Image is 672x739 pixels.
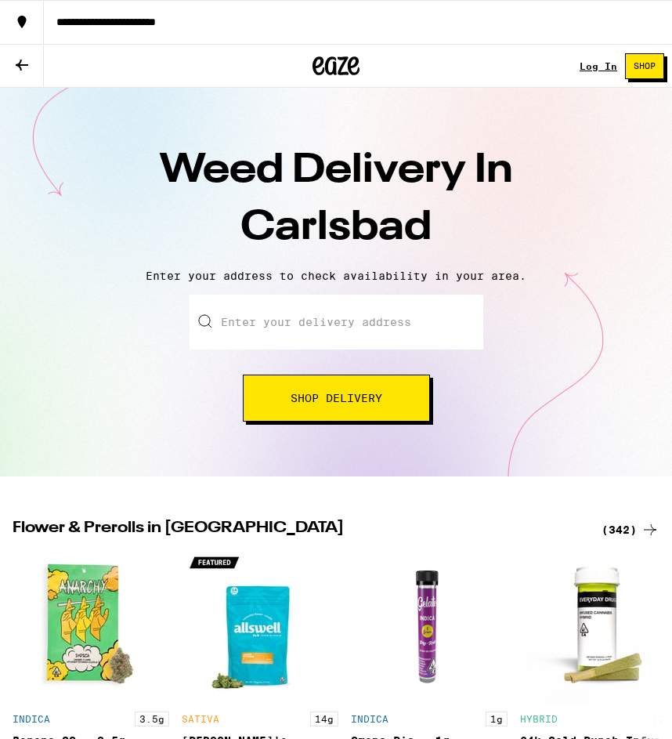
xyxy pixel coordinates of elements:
p: HYBRID [520,714,558,724]
span: Shop [634,62,656,71]
p: INDICA [351,714,388,724]
a: (342) [602,520,659,539]
img: Allswell - Jack's Revenge - 14g [182,547,338,704]
p: Enter your address to check availability in your area. [16,270,656,282]
span: Shop Delivery [291,393,382,404]
h1: Weed Delivery In [62,143,610,257]
p: 3.5g [135,712,169,726]
button: Shop [625,53,664,79]
button: Shop Delivery [243,375,430,422]
input: Enter your delivery address [190,295,483,350]
p: 1g [486,712,508,726]
a: Log In [580,61,617,71]
img: Gelato - Grape Pie - 1g [351,547,508,704]
span: Carlsbad [240,208,432,248]
h2: Flower & Prerolls in [GEOGRAPHIC_DATA] [13,520,583,539]
p: 14g [310,712,338,726]
img: Anarchy - Banana OG - 3.5g [13,547,169,704]
p: SATIVA [182,714,219,724]
p: INDICA [13,714,50,724]
a: Shop [617,53,672,79]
